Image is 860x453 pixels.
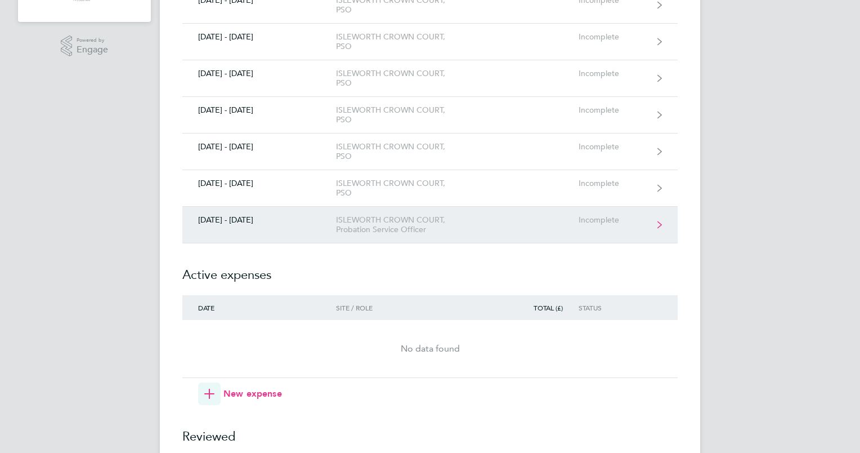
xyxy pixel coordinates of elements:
div: ISLEWORTH CROWN COURT, PSO [336,179,465,198]
div: Total (£) [514,304,579,312]
a: Powered byEngage [61,35,109,57]
a: [DATE] - [DATE]ISLEWORTH CROWN COURT, PSOIncomplete [182,170,678,207]
a: [DATE] - [DATE]ISLEWORTH CROWN COURT, PSOIncomplete [182,97,678,134]
span: Powered by [77,35,108,45]
div: ISLEWORTH CROWN COURT, PSO [336,142,465,161]
a: [DATE] - [DATE]ISLEWORTH CROWN COURT, PSOIncomplete [182,24,678,60]
div: Site / Role [336,304,465,312]
button: New expense [198,383,282,405]
a: [DATE] - [DATE]ISLEWORTH CROWN COURT, PSOIncomplete [182,60,678,97]
div: [DATE] - [DATE] [182,215,336,225]
div: Incomplete [579,32,648,42]
h2: Active expenses [182,243,678,295]
div: [DATE] - [DATE] [182,179,336,188]
div: Status [579,304,648,312]
div: Incomplete [579,105,648,115]
div: [DATE] - [DATE] [182,105,336,115]
div: [DATE] - [DATE] [182,69,336,78]
div: Incomplete [579,179,648,188]
div: Incomplete [579,142,648,152]
div: No data found [182,342,678,356]
div: Date [182,304,336,312]
span: Engage [77,45,108,55]
div: Incomplete [579,215,648,225]
div: ISLEWORTH CROWN COURT, Probation Service Officer [336,215,465,234]
div: Incomplete [579,69,648,78]
div: ISLEWORTH CROWN COURT, PSO [336,32,465,51]
div: [DATE] - [DATE] [182,32,336,42]
span: New expense [223,387,282,401]
a: [DATE] - [DATE]ISLEWORTH CROWN COURT, Probation Service OfficerIncomplete [182,207,678,243]
div: ISLEWORTH CROWN COURT, PSO [336,69,465,88]
div: [DATE] - [DATE] [182,142,336,152]
div: ISLEWORTH CROWN COURT, PSO [336,105,465,125]
a: [DATE] - [DATE]ISLEWORTH CROWN COURT, PSOIncomplete [182,134,678,170]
